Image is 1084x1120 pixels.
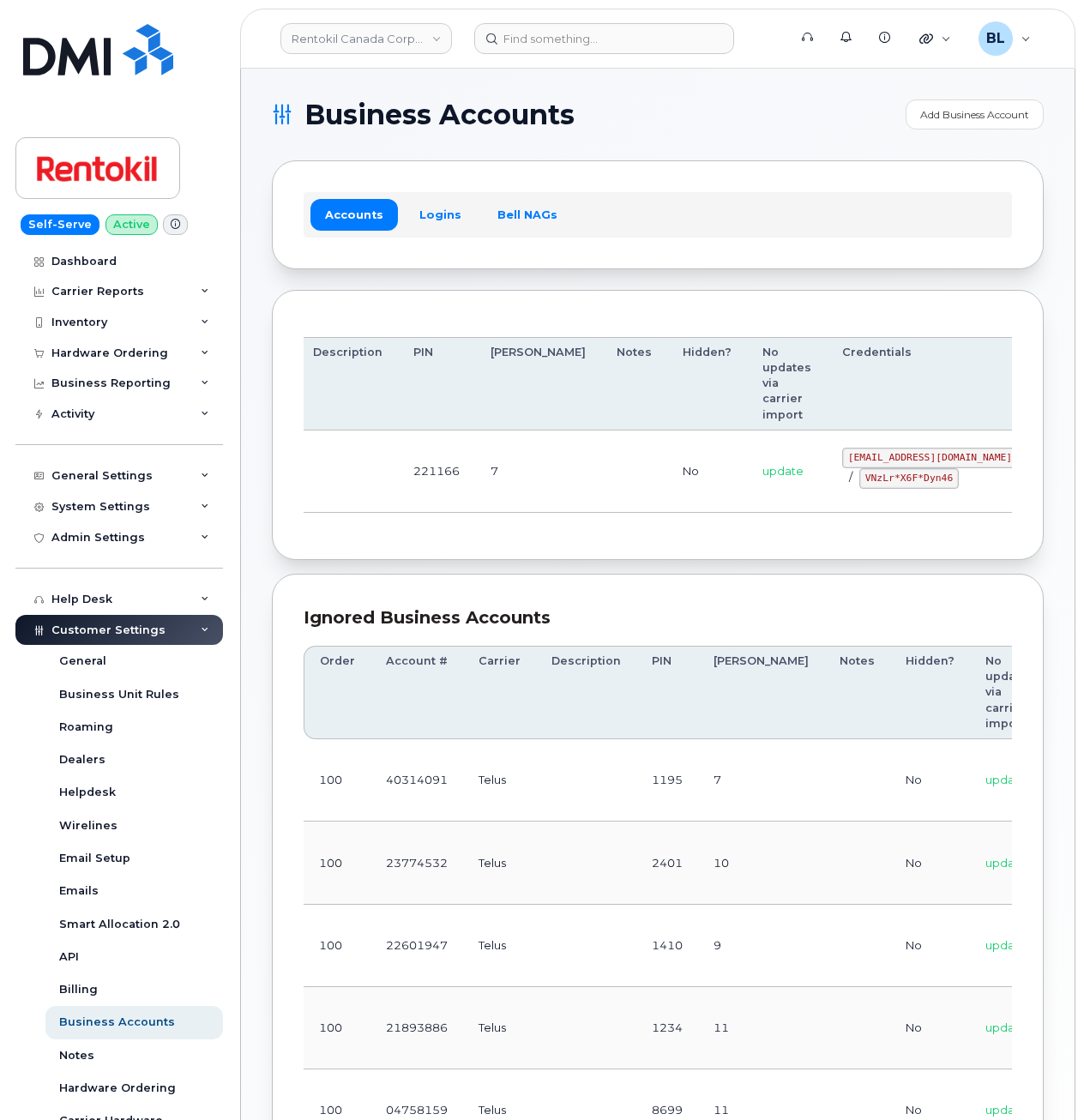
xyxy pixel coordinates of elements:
td: 9 [698,905,824,987]
td: 22601947 [370,905,463,987]
th: No updates via carrier import [747,337,827,431]
a: Accounts [310,199,398,230]
td: 23774532 [370,822,463,904]
span: update [985,1103,1027,1117]
td: Telus [463,822,536,904]
td: 2401 [636,822,698,904]
span: Business Accounts [304,102,575,128]
th: Description [298,337,398,431]
td: 221166 [398,431,475,513]
td: No [890,822,970,904]
th: Credentials [827,337,1033,431]
td: Telus [463,905,536,987]
td: 10 [698,822,824,904]
th: [PERSON_NAME] [698,646,824,739]
td: No [667,431,747,513]
div: Ignored Business Accounts [304,605,1012,630]
code: [EMAIL_ADDRESS][DOMAIN_NAME] [842,448,1018,468]
th: PIN [636,646,698,739]
span: / [849,470,852,484]
span: update [762,464,804,478]
td: Telus [463,739,536,822]
th: Order [304,646,370,739]
th: Hidden? [667,337,747,431]
td: Telus [463,987,536,1069]
td: 1410 [636,905,698,987]
td: No [890,905,970,987]
th: No updates via carrier import [970,646,1050,739]
span: update [985,856,1027,870]
td: No [890,987,970,1069]
a: Logins [405,199,476,230]
span: update [985,938,1027,952]
th: Notes [824,646,890,739]
th: Account # [370,646,463,739]
code: VNzLr*X6F*Dyn46 [859,468,959,489]
td: 100 [304,739,370,822]
td: 100 [304,822,370,904]
th: Carrier [463,646,536,739]
th: Hidden? [890,646,970,739]
td: 1234 [636,987,698,1069]
td: 1195 [636,739,698,822]
span: update [985,773,1027,786]
a: Bell NAGs [483,199,572,230]
th: Description [536,646,636,739]
a: Add Business Account [906,99,1044,129]
th: [PERSON_NAME] [475,337,601,431]
span: update [985,1021,1027,1034]
td: 7 [698,739,824,822]
td: No [890,739,970,822]
td: 100 [304,905,370,987]
th: PIN [398,337,475,431]
td: 40314091 [370,739,463,822]
td: 7 [475,431,601,513]
td: 21893886 [370,987,463,1069]
th: Notes [601,337,667,431]
td: 11 [698,987,824,1069]
td: 100 [304,987,370,1069]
